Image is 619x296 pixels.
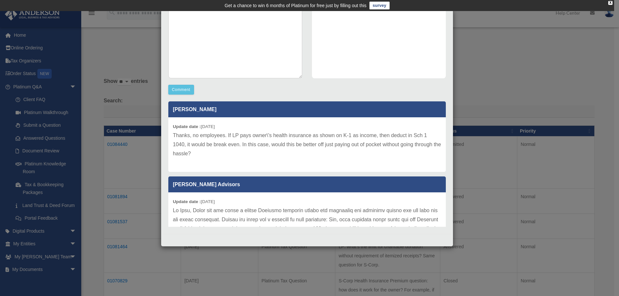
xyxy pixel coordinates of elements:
small: [DATE] [173,199,215,204]
a: survey [369,2,390,9]
p: [PERSON_NAME] Advisors [168,176,446,192]
div: Get a chance to win 6 months of Platinum for free just by filling out this [225,2,367,9]
p: [PERSON_NAME] [168,101,446,117]
p: Thanks, no employees. If LP pays owner\'s health insurance as shown on K-1 as income, then deduct... [173,131,441,158]
b: Update date : [173,124,201,129]
div: close [608,1,613,5]
b: Update date : [173,199,201,204]
button: Comment [168,85,194,95]
small: [DATE] [173,124,215,129]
